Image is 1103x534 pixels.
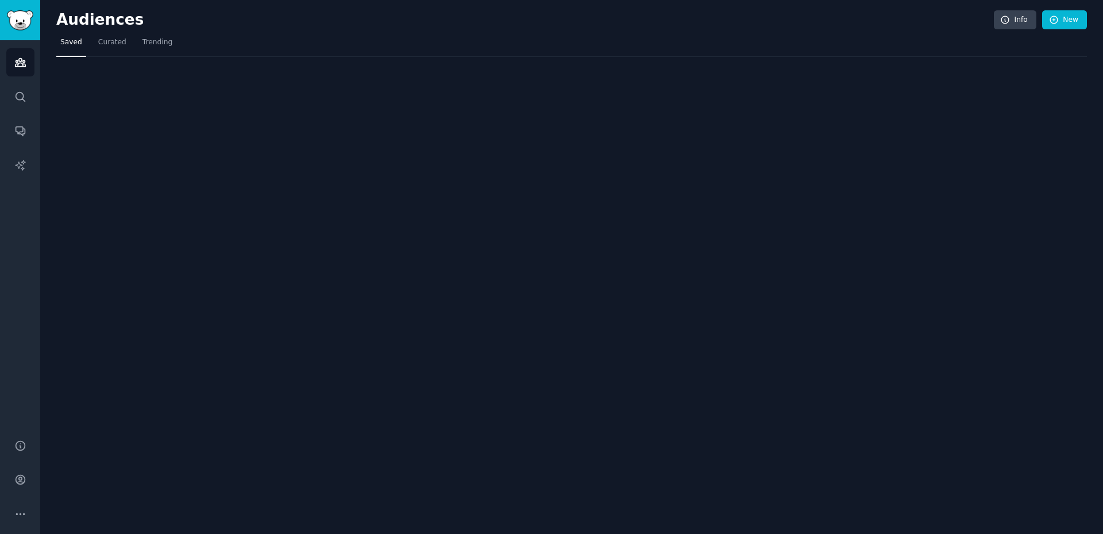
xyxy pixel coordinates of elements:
a: Curated [94,33,130,57]
h2: Audiences [56,11,994,29]
a: Trending [138,33,176,57]
a: Info [994,10,1036,30]
span: Saved [60,37,82,48]
a: New [1042,10,1087,30]
a: Saved [56,33,86,57]
img: GummySearch logo [7,10,33,30]
span: Trending [142,37,172,48]
span: Curated [98,37,126,48]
